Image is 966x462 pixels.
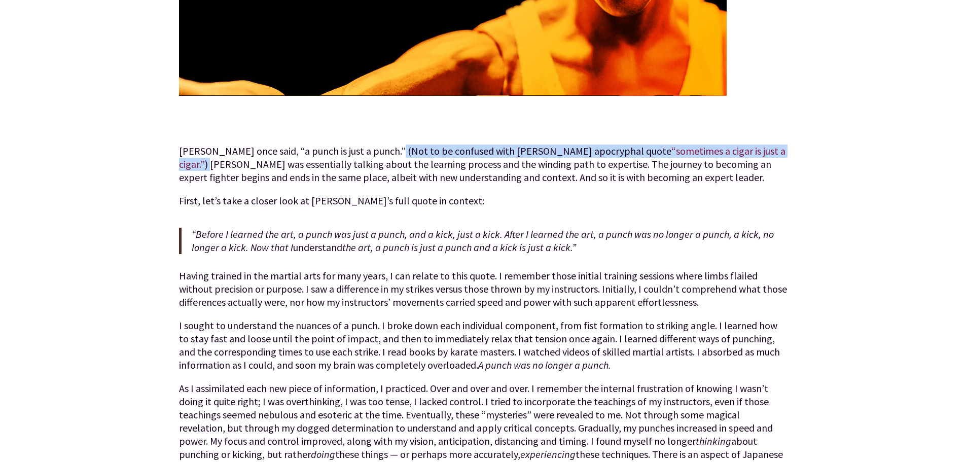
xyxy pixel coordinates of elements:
em: doing [311,448,335,460]
p: Having trained in the martial arts for many years, I can relate to this quote. I remember those i... [179,269,788,319]
a: “sometimes a cigar is just a cigar.” [179,145,785,170]
p: understand [192,228,788,254]
em: “Before I learned the art, a punch was just a punch, and a kick, just a kick. After I learned the... [192,228,774,254]
em: thinking [696,435,731,447]
em: experiencing [520,448,576,460]
p: I sought to understand the nuances of a punch. I broke down each individual component, from fist ... [179,319,788,382]
em: A punch was no longer a punch. [478,359,611,371]
p: First, let’s take a closer look at [PERSON_NAME]’s full quote in context: [179,194,788,218]
em: the art, a punch is just a punch and a kick is just a kick.” [342,241,576,254]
